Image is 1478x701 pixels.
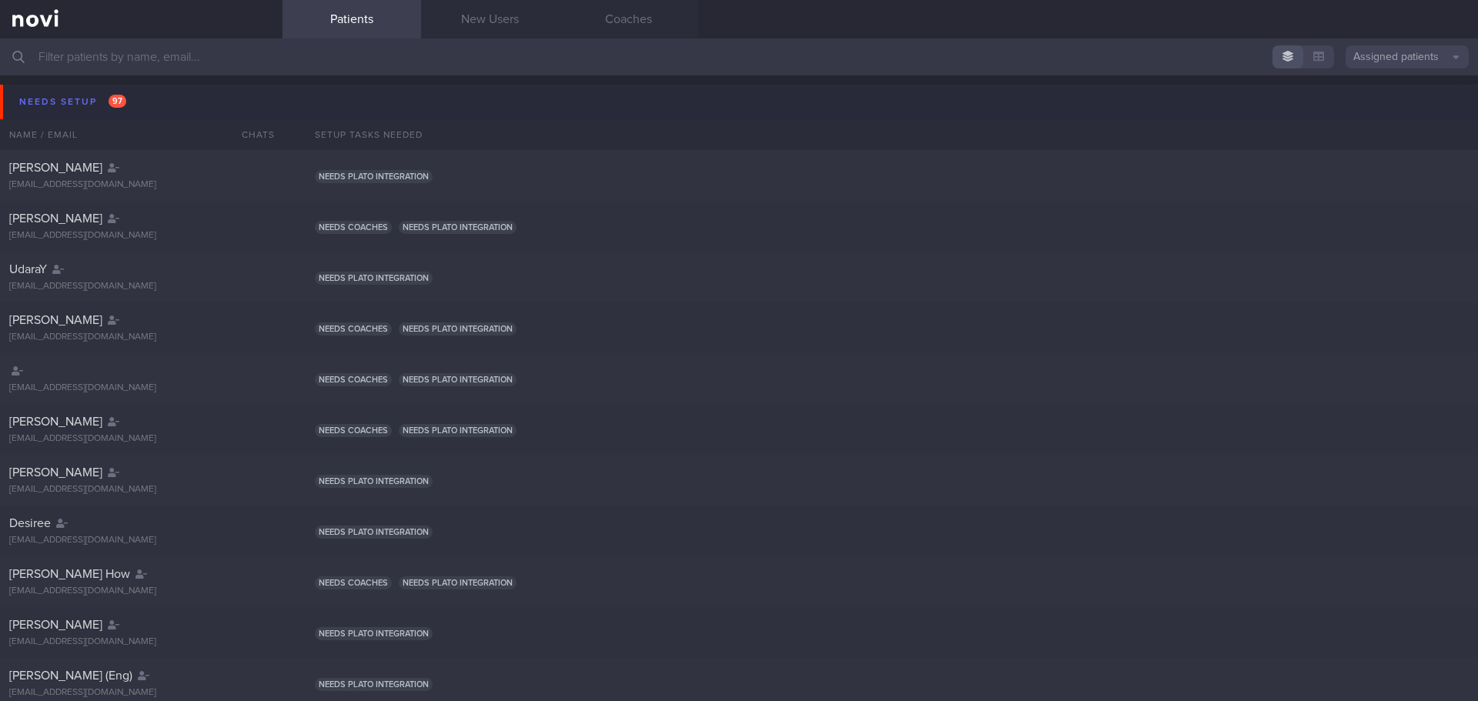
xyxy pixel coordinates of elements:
div: [EMAIL_ADDRESS][DOMAIN_NAME] [9,179,273,191]
span: Needs plato integration [399,424,517,437]
div: [EMAIL_ADDRESS][DOMAIN_NAME] [9,687,273,699]
span: [PERSON_NAME] How [9,568,130,580]
div: [EMAIL_ADDRESS][DOMAIN_NAME] [9,535,273,546]
span: Needs plato integration [315,678,433,691]
span: [PERSON_NAME] [9,162,102,174]
span: Needs plato integration [399,322,517,335]
div: [EMAIL_ADDRESS][DOMAIN_NAME] [9,586,273,597]
span: [PERSON_NAME] [9,466,102,479]
span: Needs coaches [315,576,392,589]
span: [PERSON_NAME] (Eng) [9,669,132,682]
div: Chats [221,119,283,150]
span: [PERSON_NAME] [9,416,102,428]
span: Needs coaches [315,424,392,437]
div: [EMAIL_ADDRESS][DOMAIN_NAME] [9,484,273,496]
div: [EMAIL_ADDRESS][DOMAIN_NAME] [9,382,273,394]
span: Needs plato integration [399,373,517,386]
div: [EMAIL_ADDRESS][DOMAIN_NAME] [9,281,273,292]
div: Setup tasks needed [306,119,1478,150]
div: Needs setup [15,92,130,112]
span: Needs plato integration [315,627,433,640]
div: [EMAIL_ADDRESS][DOMAIN_NAME] [9,230,273,242]
span: Needs coaches [315,373,392,386]
span: [PERSON_NAME] [9,619,102,631]
span: Needs plato integration [315,475,433,488]
div: [EMAIL_ADDRESS][DOMAIN_NAME] [9,332,273,343]
span: Needs coaches [315,221,392,234]
span: Needs plato integration [399,576,517,589]
span: 97 [109,95,126,108]
div: [EMAIL_ADDRESS][DOMAIN_NAME] [9,636,273,648]
span: Needs plato integration [399,221,517,234]
span: Desiree [9,517,51,529]
span: Needs plato integration [315,526,433,539]
span: [PERSON_NAME] [9,314,102,326]
span: Needs plato integration [315,170,433,183]
span: [PERSON_NAME] [9,212,102,225]
span: UdaraY [9,263,47,275]
div: [EMAIL_ADDRESS][DOMAIN_NAME] [9,433,273,445]
button: Assigned patients [1346,45,1469,68]
span: Needs plato integration [315,272,433,285]
span: Needs coaches [315,322,392,335]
